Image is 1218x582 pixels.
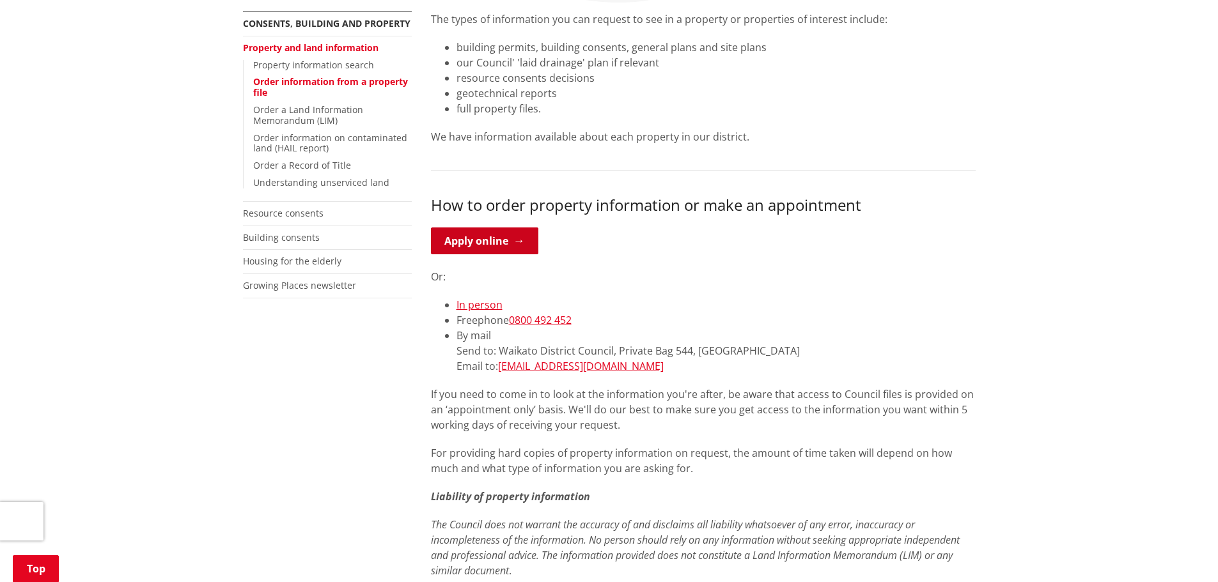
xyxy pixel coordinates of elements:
[253,176,389,188] a: Understanding unserviced land
[253,132,407,155] a: Order information on contaminated land (HAIL report)
[431,445,976,476] p: For providing hard copies of property information on request, the amount of time taken will depen...
[457,328,976,374] li: By mail Send to: Waikato District Council, Private Bag 544, [GEOGRAPHIC_DATA] Email to:
[431,517,976,578] p: .
[243,231,320,243] a: Building consents
[1159,528,1205,574] iframe: Messenger Launcher
[13,555,59,582] a: Top
[431,196,976,215] h3: How to order property information or make an appointment
[243,207,324,219] a: Resource consents
[431,11,976,27] p: The types of information you can request to see in a property or properties of interest include:
[498,359,664,373] a: [EMAIL_ADDRESS][DOMAIN_NAME]
[253,59,374,71] a: Property information search
[431,227,538,254] a: Apply online
[431,129,976,144] p: We have information available about each property in our district.
[253,159,351,171] a: Order a Record of Title
[253,75,408,98] a: Order information from a property file
[243,255,341,267] a: Housing for the elderly
[431,517,960,578] em: The Council does not warrant the accuracy of and disclaims all liability whatsoever of any error,...
[243,42,379,54] a: Property and land information
[509,313,572,327] a: 0800 492 452
[457,312,976,328] li: Freephone
[431,387,976,433] p: If you need to come in to look at the information you're after, be aware that access to Council f...
[243,17,410,29] a: Consents, building and property
[457,55,976,70] li: our Council' 'laid drainage' plan if relevant
[457,40,976,55] li: building permits, building consents, general plans and site plans
[243,279,356,291] a: Growing Places newsletter
[431,489,590,503] em: Liability of property information
[457,298,503,312] a: In person
[253,103,363,126] a: Order a Land Information Memorandum (LIM)
[457,70,976,86] li: resource consents decisions
[457,101,976,116] li: full property files.
[431,269,976,284] p: Or:
[457,86,976,101] li: geotechnical reports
